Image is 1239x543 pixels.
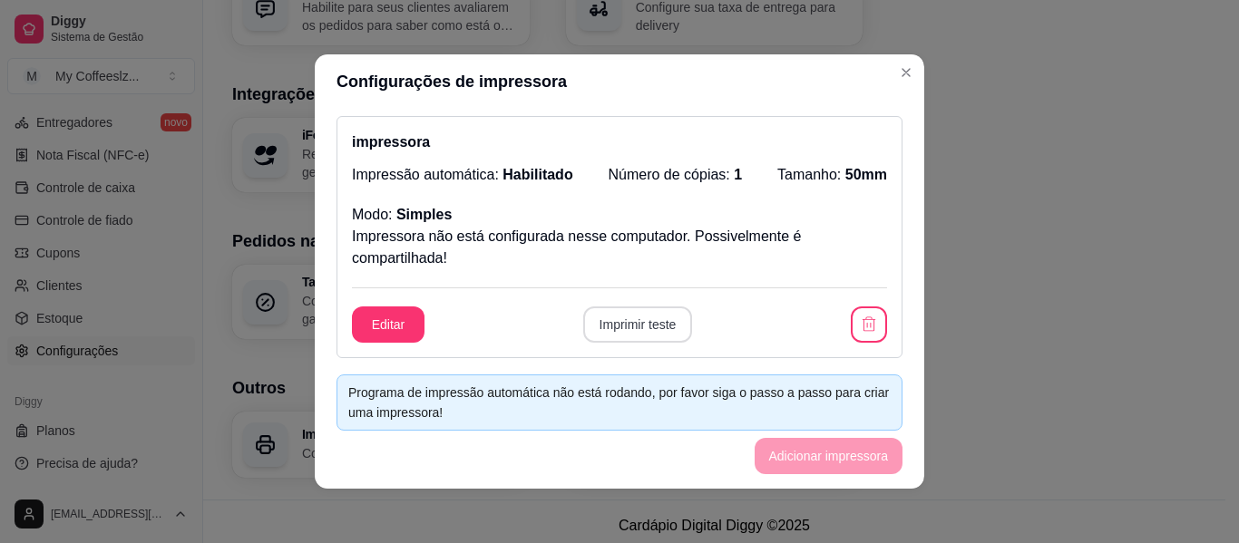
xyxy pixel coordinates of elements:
p: Modo: [352,204,452,226]
header: Configurações de impressora [315,54,924,109]
div: Programa de impressão automática não está rodando, por favor siga o passo a passo para criar uma ... [348,383,891,422]
p: impressora [352,131,887,153]
p: Tamanho: [777,164,887,186]
p: Número de cópias: [609,164,743,186]
span: 50mm [845,167,887,182]
p: Impressão automática: [352,164,573,186]
button: Editar [352,306,424,343]
span: Simples [396,207,452,222]
p: Impressora não está configurada nesse computador. Possivelmente é compartilhada! [352,226,887,269]
button: Imprimir teste [583,306,693,343]
span: Habilitado [502,167,572,182]
button: Close [892,58,921,87]
span: 1 [734,167,742,182]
